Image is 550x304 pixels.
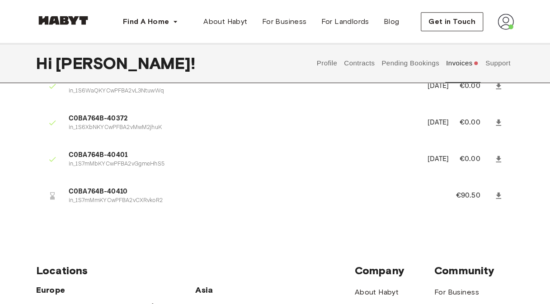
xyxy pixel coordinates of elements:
span: Find A Home [123,16,169,27]
span: C0BA764B-40401 [69,150,417,161]
p: in_1S7mMmKYCwPFBA2vCXRvkoR2 [69,197,434,205]
span: For Landlords [321,16,369,27]
p: in_1S7mMbKYCwPFBA2vGgmeHhS5 [69,160,417,169]
p: €0.00 [460,154,492,165]
p: [DATE] [428,81,449,92]
span: For Business [262,16,307,27]
p: in_1S6WaQKYCwPFBA2vL3NtuwWq [69,87,417,96]
p: €0.00 [460,81,492,92]
button: Support [484,43,512,83]
div: user profile tabs [313,43,514,83]
button: Invoices [445,43,479,83]
span: Community [434,264,514,277]
p: in_1S6XbNKYCwPFBA2vMwM2jhuK [69,124,417,132]
button: Find A Home [116,13,185,31]
img: avatar [498,14,514,30]
span: Locations [36,264,355,277]
span: C0BA764B-40410 [69,187,434,197]
p: [DATE] [428,118,449,128]
p: €90.50 [456,190,492,201]
p: [DATE] [428,154,449,165]
button: Contracts [343,43,376,83]
span: Europe [36,285,195,295]
span: [PERSON_NAME] ! [56,54,195,73]
img: Habyt [36,16,90,25]
span: Blog [384,16,400,27]
button: Pending Bookings [381,43,441,83]
a: For Landlords [314,13,376,31]
span: Get in Touch [428,16,475,27]
span: C0BA764B-40372 [69,114,417,124]
button: Get in Touch [421,12,483,31]
a: For Business [255,13,314,31]
a: Blog [376,13,407,31]
span: Asia [195,285,275,295]
span: Company [355,264,434,277]
a: About Habyt [355,287,399,298]
span: Hi [36,54,56,73]
span: About Habyt [203,16,247,27]
a: About Habyt [196,13,254,31]
p: €0.00 [460,117,492,128]
button: Profile [315,43,338,83]
a: For Business [434,287,479,298]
